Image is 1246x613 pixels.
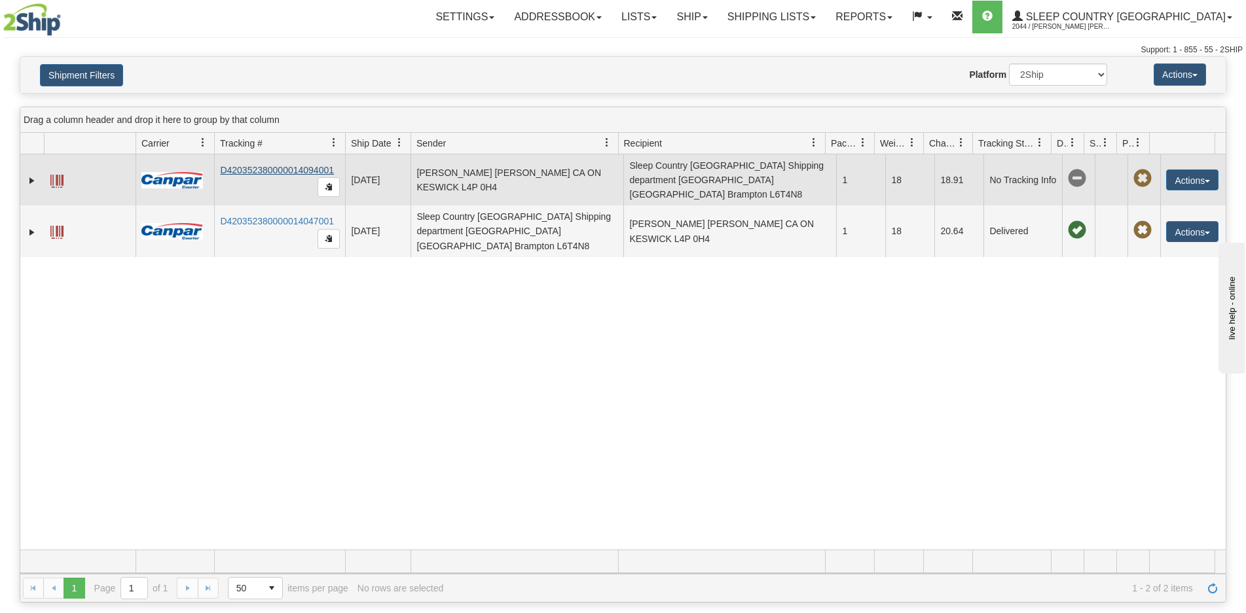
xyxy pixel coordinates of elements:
a: Lists [612,1,667,33]
td: Sleep Country [GEOGRAPHIC_DATA] Shipping department [GEOGRAPHIC_DATA] [GEOGRAPHIC_DATA] Brampton ... [411,205,623,256]
img: 14 - Canpar [141,172,203,188]
td: 1 [836,205,885,256]
td: [DATE] [345,205,411,256]
span: Recipient [624,137,662,150]
a: Reports [826,1,902,33]
a: Delivery Status filter column settings [1061,131,1084,154]
div: live help - online [10,11,121,21]
span: Tracking Status [978,137,1035,150]
span: Charge [929,137,957,150]
td: 1 [836,154,885,205]
div: Support: 1 - 855 - 55 - 2SHIP [3,44,1243,56]
a: Carrier filter column settings [192,131,214,154]
span: Weight [880,137,907,150]
button: Actions [1166,169,1219,190]
a: Packages filter column settings [852,131,874,154]
td: 18.91 [934,154,983,205]
iframe: chat widget [1216,239,1245,373]
a: Expand [26,174,39,187]
a: Pickup Status filter column settings [1127,131,1149,154]
td: No Tracking Info [983,154,1062,205]
a: Ship [667,1,717,33]
span: Tracking # [220,137,263,150]
td: Delivered [983,205,1062,256]
a: Refresh [1202,578,1223,599]
button: Actions [1154,63,1206,86]
a: Charge filter column settings [950,131,972,154]
span: Carrier [141,137,170,150]
a: Settings [426,1,504,33]
a: Sender filter column settings [596,131,618,154]
div: No rows are selected [357,583,444,593]
button: Copy to clipboard [318,229,340,249]
a: D420352380000014047001 [220,216,334,226]
span: Sleep Country [GEOGRAPHIC_DATA] [1023,11,1226,22]
span: Sender [416,137,446,150]
a: Tracking Status filter column settings [1029,131,1051,154]
td: [PERSON_NAME] [PERSON_NAME] CA ON KESWICK L4P 0H4 [411,154,623,205]
a: Weight filter column settings [901,131,923,154]
a: Label [50,220,64,241]
span: Page 1 [64,578,84,599]
button: Actions [1166,221,1219,242]
span: Shipment Issues [1090,137,1101,150]
td: Sleep Country [GEOGRAPHIC_DATA] Shipping department [GEOGRAPHIC_DATA] [GEOGRAPHIC_DATA] Brampton ... [623,154,836,205]
a: Shipping lists [718,1,826,33]
span: Packages [831,137,858,150]
a: Recipient filter column settings [803,131,825,154]
a: Label [50,169,64,190]
td: 18 [885,205,934,256]
button: Shipment Filters [40,64,123,86]
span: Page sizes drop down [228,577,283,599]
a: Shipment Issues filter column settings [1094,131,1116,154]
td: 20.64 [934,205,983,256]
span: 1 - 2 of 2 items [452,583,1193,593]
a: Addressbook [504,1,612,33]
span: 2044 / [PERSON_NAME] [PERSON_NAME] [1012,20,1110,33]
span: Pickup Not Assigned [1133,169,1152,188]
span: Delivery Status [1057,137,1068,150]
span: items per page [228,577,348,599]
span: 50 [236,582,253,595]
a: D420352380000014094001 [220,165,334,175]
td: 18 [885,154,934,205]
div: grid grouping header [20,107,1226,133]
td: [DATE] [345,154,411,205]
span: select [261,578,282,599]
span: On time [1068,221,1086,239]
span: Pickup Not Assigned [1133,221,1152,239]
span: Pickup Status [1122,137,1133,150]
img: logo2044.jpg [3,3,61,36]
td: [PERSON_NAME] [PERSON_NAME] CA ON KESWICK L4P 0H4 [623,205,836,256]
a: Expand [26,226,39,239]
a: Ship Date filter column settings [388,131,411,154]
a: Sleep Country [GEOGRAPHIC_DATA] 2044 / [PERSON_NAME] [PERSON_NAME] [1002,1,1242,33]
input: Page 1 [121,578,147,599]
span: Ship Date [351,137,391,150]
button: Copy to clipboard [318,177,340,197]
a: Tracking # filter column settings [323,131,345,154]
span: No Tracking Info [1068,169,1086,188]
span: Page of 1 [94,577,168,599]
label: Platform [969,68,1006,81]
img: 14 - Canpar [141,223,203,239]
